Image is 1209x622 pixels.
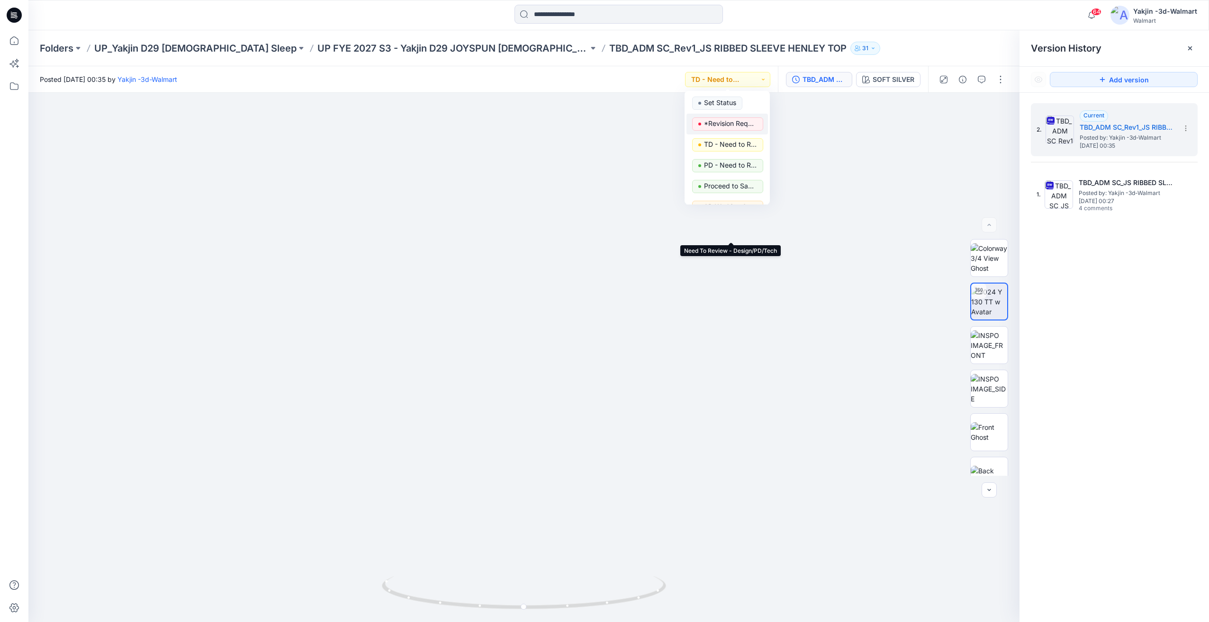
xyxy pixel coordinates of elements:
[704,159,757,171] p: PD - Need to Review Cost
[971,466,1008,486] img: Back Ghost
[971,422,1008,442] img: Front Ghost
[1079,198,1173,204] span: [DATE] 00:27
[704,117,757,130] p: *Revision Requested
[1079,177,1173,188] h5: TBD_ADM SC_JS RIBBED SLEEVE HENLEY TOP
[40,74,177,84] span: Posted [DATE] 00:35 by
[1186,44,1194,52] button: Close
[862,43,868,53] p: 31
[971,287,1007,317] img: 2024 Y 130 TT w Avatar
[1091,8,1101,16] span: 64
[1110,6,1129,25] img: avatar
[1080,122,1174,133] h5: TBD_ADM SC_Rev1_JS RIBBED SLEEVE HENLEY TOP
[609,42,847,55] p: TBD_ADM SC_Rev1_JS RIBBED SLEEVE HENLEY TOP
[856,72,920,87] button: SOFT SILVER
[1079,188,1173,198] span: Posted by: Yakjin -3d-Walmart
[1045,180,1073,209] img: TBD_ADM SC_JS RIBBED SLEEVE HENLEY TOP
[786,72,852,87] button: TBD_ADM SC_Rev1_JS RIBBED SLEEVE HENLEY TOP
[1031,43,1101,54] span: Version History
[971,374,1008,404] img: INSPO IMAGE_SIDE
[955,72,970,87] button: Details
[1031,72,1046,87] button: Show Hidden Versions
[971,330,1008,360] img: INSPO IMAGE_FRONT
[1037,125,1042,134] span: 2.
[94,42,297,55] a: UP_Yakjin D29 [DEMOGRAPHIC_DATA] Sleep
[971,243,1008,273] img: Colorway 3/4 View Ghost
[1080,133,1174,142] span: Posted by: Yakjin -3d-Walmart
[850,42,880,55] button: 31
[117,75,177,83] a: Yakjin -3d-Walmart
[1050,72,1198,87] button: Add version
[317,42,588,55] a: UP FYE 2027 S3 - Yakjin D29 JOYSPUN [DEMOGRAPHIC_DATA] Sleepwear
[704,180,757,192] p: Proceed to Sample
[873,74,914,85] div: SOFT SILVER
[1083,112,1104,119] span: Current
[704,97,736,109] p: Set Status
[1046,116,1074,144] img: TBD_ADM SC_Rev1_JS RIBBED SLEEVE HENLEY TOP
[1037,190,1041,199] span: 1.
[704,201,757,213] p: 3D Working Session - Need to Review
[1079,205,1145,213] span: 4 comments
[704,138,757,151] p: TD - Need to Review
[1133,6,1197,17] div: Yakjin -3d-Walmart
[803,74,846,85] div: TBD_ADM SC_Rev1_JS RIBBED SLEEVE HENLEY TOP
[1080,142,1174,149] span: [DATE] 00:35
[40,42,73,55] a: Folders
[1133,17,1197,24] div: Walmart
